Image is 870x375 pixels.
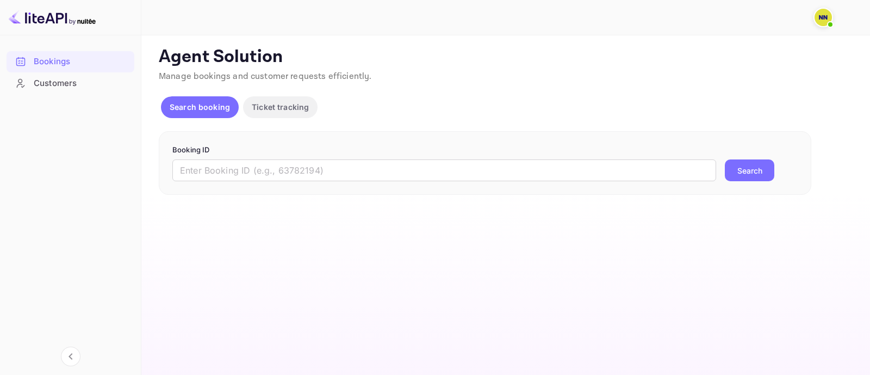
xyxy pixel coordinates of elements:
p: Ticket tracking [252,101,309,113]
p: Search booking [170,101,230,113]
input: Enter Booking ID (e.g., 63782194) [172,159,716,181]
p: Booking ID [172,145,798,156]
span: Manage bookings and customer requests efficiently. [159,71,372,82]
div: Bookings [7,51,134,72]
a: Customers [7,73,134,93]
img: LiteAPI logo [9,9,96,26]
button: Collapse navigation [61,347,80,366]
a: Bookings [7,51,134,71]
p: Agent Solution [159,46,850,68]
img: N/A N/A [815,9,832,26]
div: Customers [7,73,134,94]
div: Customers [34,77,129,90]
button: Search [725,159,774,181]
div: Bookings [34,56,129,68]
